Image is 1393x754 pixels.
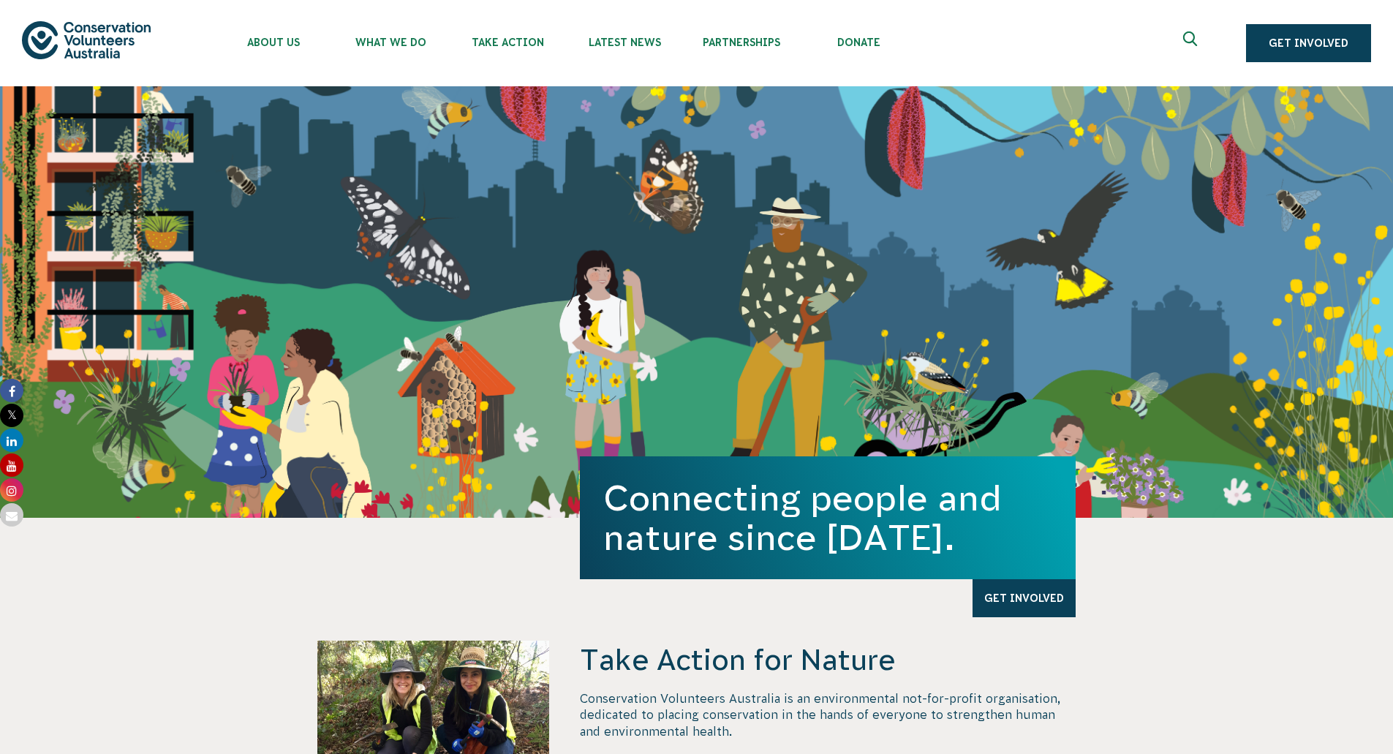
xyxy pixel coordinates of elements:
[1174,26,1209,61] button: Expand search box Close search box
[683,37,800,48] span: Partnerships
[566,37,683,48] span: Latest News
[603,478,1052,557] h1: Connecting people and nature since [DATE].
[215,37,332,48] span: About Us
[332,37,449,48] span: What We Do
[580,690,1076,739] p: Conservation Volunteers Australia is an environmental not-for-profit organisation, dedicated to p...
[800,37,917,48] span: Donate
[580,641,1076,679] h4: Take Action for Nature
[449,37,566,48] span: Take Action
[1183,31,1201,55] span: Expand search box
[973,579,1076,617] a: Get Involved
[1246,24,1371,62] a: Get Involved
[22,21,151,59] img: logo.svg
